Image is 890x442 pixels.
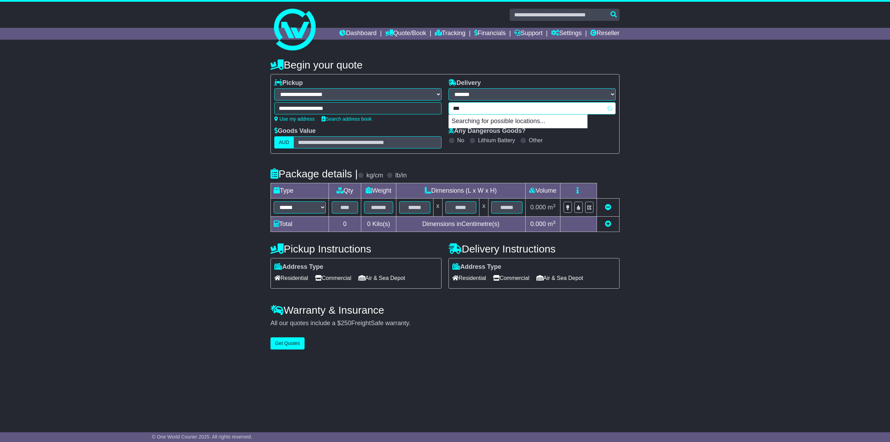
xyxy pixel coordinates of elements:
typeahead: Please provide city [448,102,616,114]
a: Tracking [435,28,466,40]
a: Financials [474,28,506,40]
span: Residential [452,273,486,283]
a: Quote/Book [385,28,426,40]
sup: 3 [553,203,556,208]
td: Volume [525,183,560,199]
label: Goods Value [274,127,316,135]
label: Any Dangerous Goods? [448,127,526,135]
button: Get Quotes [270,337,305,349]
td: Kilo(s) [361,217,396,232]
label: Address Type [274,263,323,271]
a: Support [514,28,542,40]
a: Remove this item [605,204,611,211]
label: Lithium Battery [478,137,515,144]
a: Dashboard [339,28,377,40]
label: No [457,137,464,144]
td: Type [271,183,329,199]
a: Settings [551,28,582,40]
td: x [479,199,488,217]
label: Pickup [274,79,303,87]
a: Use my address [274,116,315,122]
label: Address Type [452,263,501,271]
span: Air & Sea Depot [358,273,405,283]
h4: Pickup Instructions [270,243,442,255]
span: 250 [341,320,351,327]
span: Air & Sea Depot [536,273,583,283]
span: 0 [367,220,371,227]
td: Dimensions in Centimetre(s) [396,217,525,232]
span: m [548,220,556,227]
span: Commercial [315,273,351,283]
span: © One World Courier 2025. All rights reserved. [152,434,252,440]
h4: Begin your quote [270,59,620,71]
label: lb/in [395,172,407,179]
h4: Delivery Instructions [448,243,620,255]
a: Reseller [590,28,620,40]
div: All our quotes include a $ FreightSafe warranty. [270,320,620,327]
td: Qty [329,183,361,199]
td: Weight [361,183,396,199]
label: Other [529,137,543,144]
label: kg/cm [366,172,383,179]
span: Commercial [493,273,529,283]
a: Search address book [322,116,372,122]
label: AUD [274,136,294,148]
td: Total [271,217,329,232]
p: Searching for possible locations... [449,115,587,128]
h4: Package details | [270,168,358,179]
span: 0.000 [530,204,546,211]
td: x [433,199,442,217]
span: 0.000 [530,220,546,227]
td: 0 [329,217,361,232]
label: Delivery [448,79,481,87]
span: Residential [274,273,308,283]
sup: 3 [553,220,556,225]
span: m [548,204,556,211]
h4: Warranty & Insurance [270,304,620,316]
a: Add new item [605,220,611,227]
td: Dimensions (L x W x H) [396,183,525,199]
